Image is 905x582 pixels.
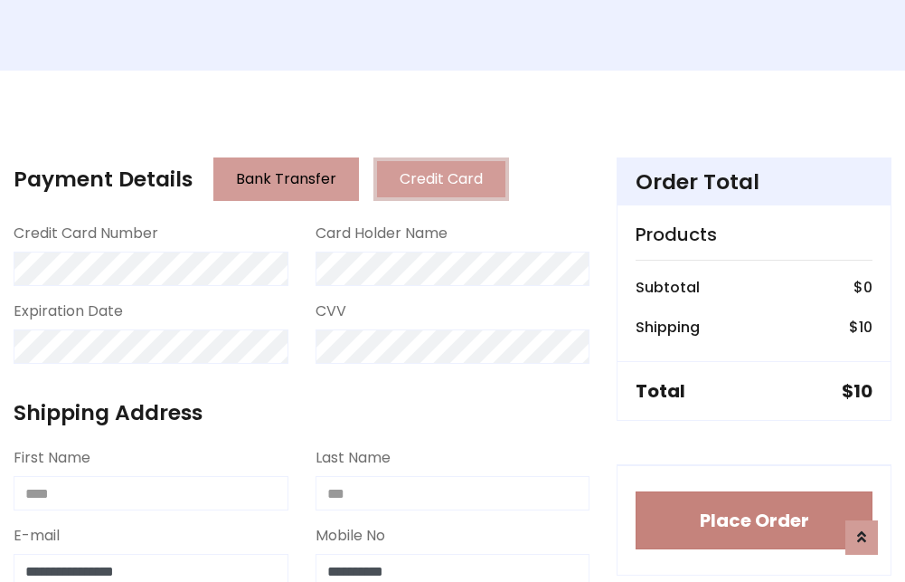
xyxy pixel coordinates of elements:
[316,223,448,244] label: Card Holder Name
[853,279,872,296] h6: $
[636,491,872,549] button: Place Order
[373,157,509,201] button: Credit Card
[863,277,872,298] span: 0
[14,223,158,244] label: Credit Card Number
[14,447,90,469] label: First Name
[316,301,346,322] label: CVV
[14,301,123,322] label: Expiration Date
[853,378,872,404] span: 10
[14,167,193,192] h4: Payment Details
[636,224,872,245] h5: Products
[636,319,700,336] h6: Shipping
[316,447,391,469] label: Last Name
[636,169,872,195] h4: Order Total
[849,319,872,336] h6: $
[636,380,685,402] h5: Total
[14,525,60,547] label: E-mail
[859,317,872,338] span: 10
[316,525,385,547] label: Mobile No
[14,400,589,425] h4: Shipping Address
[842,380,872,402] h5: $
[636,279,700,296] h6: Subtotal
[213,157,359,201] button: Bank Transfer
